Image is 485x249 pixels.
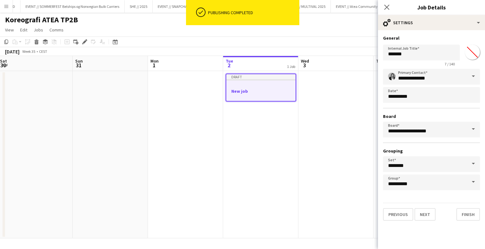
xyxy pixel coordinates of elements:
[383,208,413,221] button: Previous
[300,62,309,69] span: 3
[378,15,485,30] div: Settings
[301,58,309,64] span: Wed
[49,27,64,33] span: Comms
[282,0,331,13] button: EVENT // MULTIVAL 2025
[125,0,153,13] button: SHE // 2025
[383,148,480,154] h3: Grouping
[5,15,78,25] h1: Koreografi ATEA TP2B
[18,26,30,34] a: Edit
[3,26,16,34] a: View
[287,64,295,69] div: 1 Job
[378,3,485,11] h3: Job Details
[47,26,66,34] a: Comms
[20,0,125,13] button: EVENT // SOMMERFEST Belships og Norwegian Bulk Carriers
[20,27,27,33] span: Edit
[225,62,233,69] span: 2
[226,58,233,64] span: Tue
[21,49,37,54] span: Week 35
[331,0,391,13] button: EVENT // Atea Community 2025
[149,62,159,69] span: 1
[150,58,159,64] span: Mon
[5,27,14,33] span: View
[226,74,296,102] app-job-card: DraftNew job
[75,58,83,64] span: Sun
[226,88,296,94] h3: New job
[375,62,384,69] span: 4
[74,62,83,69] span: 31
[5,48,20,55] div: [DATE]
[226,74,296,79] div: Draft
[440,62,460,66] span: 7 / 140
[34,27,43,33] span: Jobs
[456,208,480,221] button: Finish
[376,58,384,64] span: Thu
[383,113,480,119] h3: Board
[31,26,46,34] a: Jobs
[39,49,47,54] div: CEST
[208,10,297,15] div: Publishing completed
[153,0,203,13] button: EVENT // SNAPCHAT CAFÈ
[415,208,436,221] button: Next
[383,35,480,41] h3: General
